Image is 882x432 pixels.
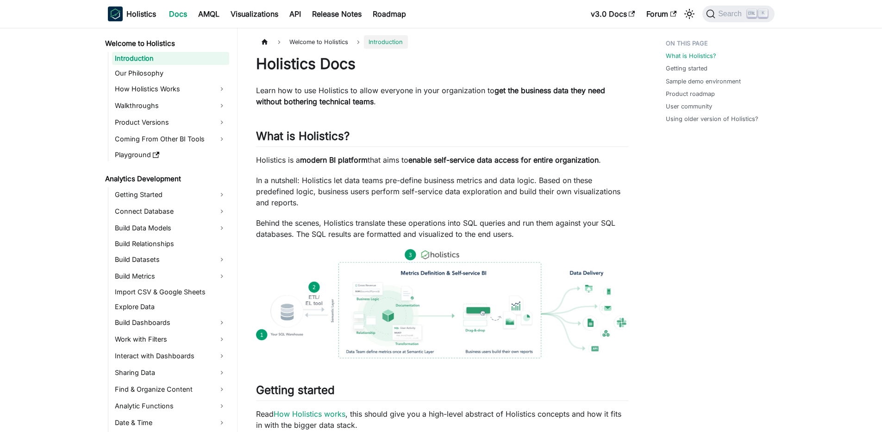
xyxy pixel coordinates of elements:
strong: enable self-service data access for entire organization [408,155,599,165]
h2: What is Holistics? [256,129,629,147]
a: Sample demo environment [666,77,741,86]
a: Explore Data [112,300,229,313]
p: In a nutshell: Holistics let data teams pre-define business metrics and data logic. Based on thes... [256,175,629,208]
a: Find & Organize Content [112,382,229,397]
a: Docs [163,6,193,21]
a: Release Notes [307,6,367,21]
span: Introduction [364,35,407,49]
a: Build Datasets [112,252,229,267]
a: How Holistics works [274,409,345,419]
button: Search (Ctrl+K) [702,6,774,22]
a: Build Data Models [112,221,229,235]
a: Getting started [666,64,707,73]
span: Search [715,10,747,18]
a: Analytics Development [102,172,229,185]
a: Import CSV & Google Sheets [112,286,229,299]
h2: Getting started [256,383,629,401]
a: Work with Filters [112,332,229,347]
a: HolisticsHolistics [108,6,156,21]
a: Build Dashboards [112,315,229,330]
a: Getting Started [112,187,229,202]
strong: modern BI platform [300,155,368,165]
a: Walkthroughs [112,98,229,113]
a: User community [666,102,712,111]
a: What is Holistics? [666,51,716,60]
a: Product roadmap [666,89,715,98]
a: Coming From Other BI Tools [112,132,229,146]
a: AMQL [193,6,225,21]
a: Build Metrics [112,269,229,284]
a: API [284,6,307,21]
a: Connect Database [112,204,229,219]
kbd: K [758,9,768,18]
a: How Holistics Works [112,82,229,96]
b: Holistics [126,8,156,19]
a: Date & Time [112,415,229,430]
p: Holistics is a that aims to . [256,154,629,165]
img: How Holistics fits in your Data Stack [256,249,629,358]
a: Product Versions [112,115,229,130]
a: Build Relationships [112,237,229,250]
a: Welcome to Holistics [102,37,229,50]
button: Switch between dark and light mode (currently light mode) [682,6,697,21]
a: Sharing Data [112,365,229,380]
nav: Breadcrumbs [256,35,629,49]
p: Behind the scenes, Holistics translate these operations into SQL queries and run them against you... [256,217,629,240]
a: Using older version of Holistics? [666,114,758,123]
p: Read , this should give you a high-level abstract of Holistics concepts and how it fits in with t... [256,408,629,431]
a: Visualizations [225,6,284,21]
a: v3.0 Docs [585,6,641,21]
a: Home page [256,35,274,49]
a: Our Philosophy [112,67,229,80]
a: Analytic Functions [112,399,229,413]
a: Forum [641,6,682,21]
img: Holistics [108,6,123,21]
a: Playground [112,148,229,161]
h1: Holistics Docs [256,55,629,73]
span: Welcome to Holistics [285,35,353,49]
a: Introduction [112,52,229,65]
a: Interact with Dashboards [112,349,229,363]
nav: Docs sidebar [99,28,238,432]
p: Learn how to use Holistics to allow everyone in your organization to . [256,85,629,107]
a: Roadmap [367,6,412,21]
